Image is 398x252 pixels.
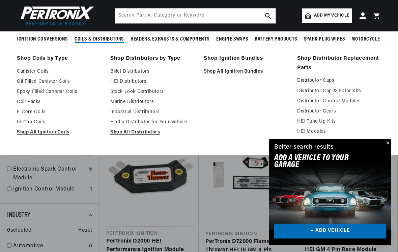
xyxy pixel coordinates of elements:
[17,31,71,47] summary: Ignition Conversions
[251,31,301,47] summary: Battery Products
[297,87,381,95] a: Distributor Cap & Rotor Kits
[17,98,101,106] a: Coil Packs
[17,128,101,136] a: Shop All Ignition Coils
[17,88,101,96] a: Epoxy Filled Canister Coils
[348,31,383,47] summary: Motorcycle
[274,224,386,239] a: + ADD VEHICLE
[314,12,349,19] span: Add my vehicle
[274,155,369,169] h2: Add A VEHICLE to your garage
[216,36,248,43] span: Engine Swaps
[78,226,92,235] span: Reset
[17,118,101,126] a: In-Cap Coils
[297,138,381,146] a: Shop All Replacement Parts
[297,107,381,116] a: Distributor Gears
[274,143,334,152] div: Better search results
[13,242,86,251] a: Automotive
[17,108,101,116] a: E-Core Coils
[261,8,276,23] button: search button
[110,88,194,96] a: Stock Look Distributors
[204,54,288,64] a: Shop Ignition Bundles
[297,77,381,85] a: Distributor Caps
[7,212,30,219] span: Industry
[297,128,381,136] a: HEI Modules
[383,139,391,147] button: Close
[110,128,194,136] a: Shop All Distributors
[110,98,194,106] a: Marine Distributors
[204,68,288,76] a: Shop All Ignition Bundles
[297,118,381,126] a: HEI Tune Up Kits
[297,54,381,73] a: Shop Distributor Replacement Parts
[71,31,127,47] summary: Coils & Distributors
[89,242,92,251] div: 6
[304,36,345,43] span: Spark Plug Wires
[351,36,380,43] span: Motorcycle
[13,185,87,194] a: Ignition Control Module
[17,36,68,43] span: Ignition Conversions
[17,68,101,76] a: Canister Coils
[255,36,297,43] span: Battery Products
[7,226,31,235] span: 0 selected
[127,31,213,47] summary: Headers, Exhausts & Components
[89,165,92,174] div: 5
[302,8,352,23] a: Add my vehicle
[110,68,194,76] a: Billet Distributors
[110,118,194,126] a: Find a Distributor for Your Vehicle
[17,54,101,64] a: Shop Coils by Type
[297,97,381,105] a: Distributor Control Modules
[131,36,209,43] span: Headers, Exhausts & Components
[110,54,194,64] a: Shop Distributors by Type
[301,31,348,47] summary: Spark Plug Wires
[213,31,251,47] summary: Engine Swaps
[13,165,86,182] a: Electronic Spark Control Module
[17,78,101,86] a: Oil Filled Canister Coils
[75,36,124,43] span: Coils & Distributors
[110,78,194,86] a: HEI Distributors
[90,185,92,194] div: 1
[115,8,276,23] input: Search Part #, Category or Keyword
[17,4,94,27] img: Pertronix
[110,108,194,116] a: Industrial Distributors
